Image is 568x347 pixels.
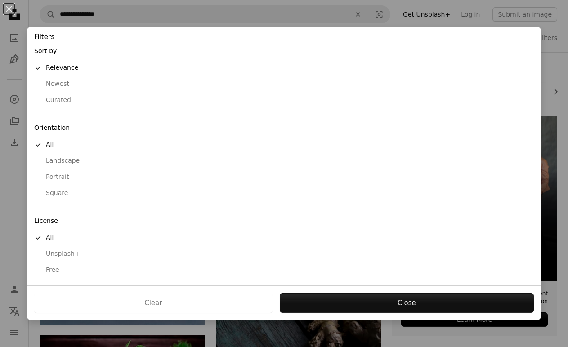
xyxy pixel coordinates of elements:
div: Relevance [34,63,534,72]
div: Curated [34,96,534,105]
button: Clear [34,293,273,313]
button: Relevance [27,60,541,76]
button: Free [27,262,541,278]
button: All [27,137,541,153]
div: All [34,140,534,149]
div: Free [34,266,534,275]
button: Newest [27,76,541,92]
button: Close [280,293,534,313]
h4: Filters [34,32,54,42]
button: All [27,230,541,246]
button: Unsplash+ [27,246,541,262]
button: Square [27,185,541,201]
button: Curated [27,92,541,108]
div: Landscape [34,156,534,165]
div: All [34,233,534,242]
button: Landscape [27,153,541,169]
div: Orientation [27,120,541,137]
div: Portrait [34,173,534,182]
button: Portrait [27,169,541,185]
div: License [27,213,541,230]
div: Unsplash+ [34,249,534,258]
div: Sort by [27,43,541,60]
div: Square [34,189,534,198]
div: Newest [34,80,534,89]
